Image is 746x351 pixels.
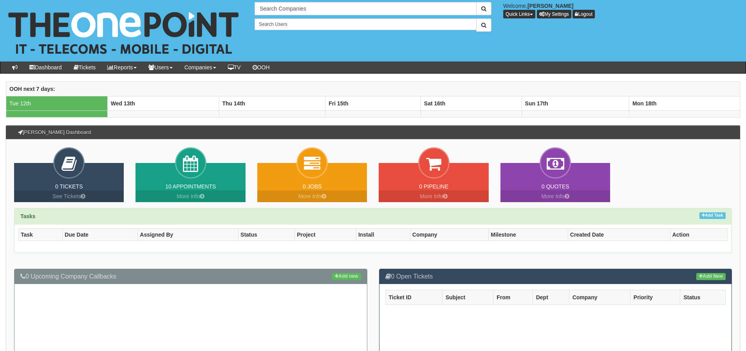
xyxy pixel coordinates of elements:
[699,212,726,219] a: Add Task
[568,228,670,241] th: Created Date
[489,228,568,241] th: Milestone
[303,183,322,190] a: 0 Jobs
[385,290,442,305] th: Ticket ID
[143,62,179,73] a: Users
[522,96,629,110] th: Sun 17th
[419,183,448,190] a: 0 Pipeline
[23,62,68,73] a: Dashboard
[537,10,571,18] a: My Settings
[680,290,726,305] th: Status
[670,228,727,241] th: Action
[138,228,238,241] th: Assigned By
[356,228,410,241] th: Install
[421,96,522,110] th: Sat 16th
[6,96,108,110] td: Tue 12th
[219,96,325,110] th: Thu 14th
[247,62,276,73] a: OOH
[20,213,36,219] strong: Tasks
[135,190,245,202] a: More Info
[497,2,746,18] div: Welcome,
[295,228,356,241] th: Project
[332,273,361,280] a: Add new
[257,190,367,202] a: More Info
[222,62,247,73] a: TV
[630,290,680,305] th: Priority
[107,96,219,110] th: Wed 13th
[569,290,630,305] th: Company
[101,62,143,73] a: Reports
[68,62,102,73] a: Tickets
[527,3,573,9] b: [PERSON_NAME]
[63,228,138,241] th: Due Date
[379,190,488,202] a: More Info
[500,190,610,202] a: More Info
[493,290,533,305] th: From
[19,228,63,241] th: Task
[55,183,83,190] a: 0 Tickets
[179,62,222,73] a: Companies
[6,81,740,96] th: OOH next 7 days:
[255,18,477,30] input: Search Users
[325,96,421,110] th: Fri 15th
[385,273,726,280] h3: 0 Open Tickets
[573,10,595,18] a: Logout
[542,183,569,190] a: 0 Quotes
[255,2,477,15] input: Search Companies
[696,273,726,280] a: Add New
[442,290,493,305] th: Subject
[410,228,488,241] th: Company
[503,10,535,18] button: Quick Links
[14,126,95,139] h3: [PERSON_NAME] Dashboard
[165,183,216,190] a: 10 Appointments
[533,290,569,305] th: Dept
[629,96,740,110] th: Mon 18th
[238,228,295,241] th: Status
[20,273,361,280] h3: 0 Upcoming Company Callbacks
[14,190,124,202] a: See Tickets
